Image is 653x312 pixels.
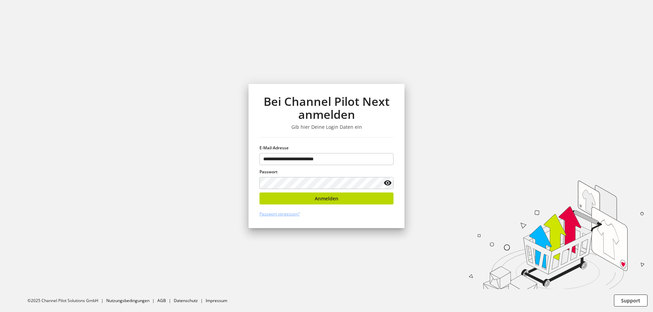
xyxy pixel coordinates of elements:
[259,211,300,217] a: Passwort vergessen?
[259,145,289,151] span: E-Mail-Adresse
[259,95,394,121] h1: Bei Channel Pilot Next anmelden
[621,297,640,304] span: Support
[315,195,338,202] span: Anmelden
[259,169,278,175] span: Passwort
[259,124,394,130] h3: Gib hier Deine Login Daten ein
[27,298,106,304] li: ©2025 Channel Pilot Solutions GmbH
[174,298,198,303] a: Datenschutz
[614,295,648,307] button: Support
[206,298,227,303] a: Impressum
[382,155,390,163] keeper-lock: Open Keeper Popup
[157,298,166,303] a: AGB
[106,298,149,303] a: Nutzungsbedingungen
[259,192,394,204] button: Anmelden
